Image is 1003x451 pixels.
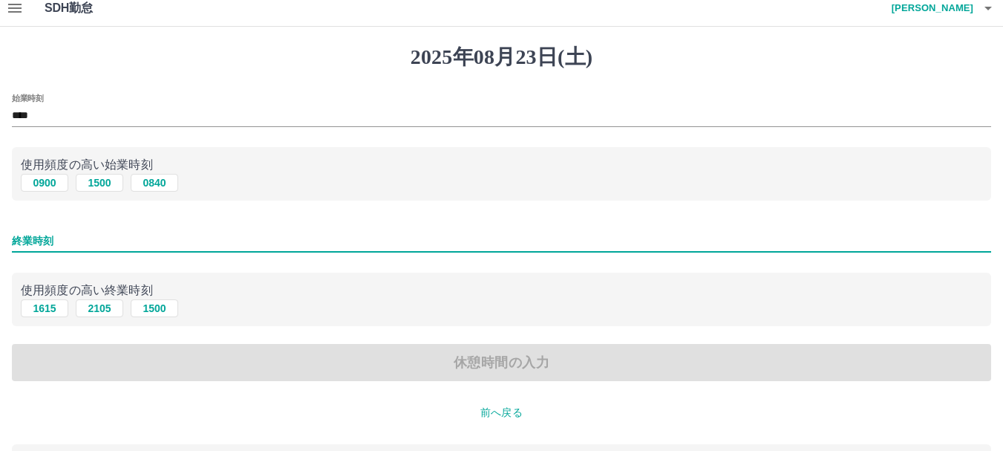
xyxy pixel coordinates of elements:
label: 始業時刻 [12,92,43,103]
p: 使用頻度の高い始業時刻 [21,156,982,174]
button: 1500 [76,174,123,192]
h1: 2025年08月23日(土) [12,45,991,70]
button: 1500 [131,299,178,317]
button: 1615 [21,299,68,317]
button: 0900 [21,174,68,192]
button: 2105 [76,299,123,317]
p: 使用頻度の高い終業時刻 [21,282,982,299]
button: 0840 [131,174,178,192]
p: 前へ戻る [12,405,991,421]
